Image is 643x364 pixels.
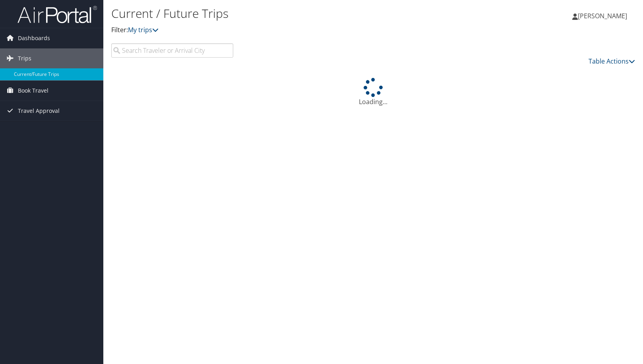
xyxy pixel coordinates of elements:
[111,5,461,22] h1: Current / Future Trips
[578,12,627,20] span: [PERSON_NAME]
[18,81,48,101] span: Book Travel
[572,4,635,28] a: [PERSON_NAME]
[589,57,635,66] a: Table Actions
[111,43,233,58] input: Search Traveler or Arrival City
[111,25,461,35] p: Filter:
[17,5,97,24] img: airportal-logo.png
[128,25,159,34] a: My trips
[18,48,31,68] span: Trips
[111,78,635,106] div: Loading...
[18,28,50,48] span: Dashboards
[18,101,60,121] span: Travel Approval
